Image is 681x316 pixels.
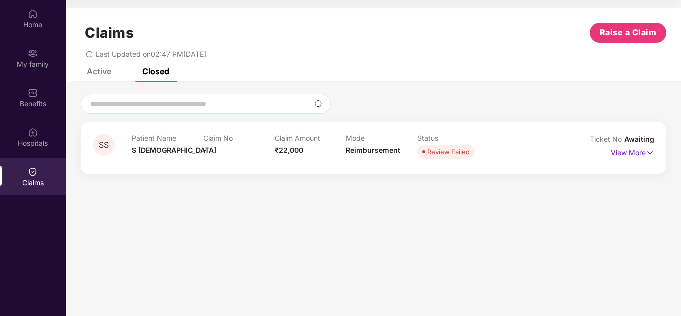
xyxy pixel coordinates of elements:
[142,66,169,76] div: Closed
[86,50,93,58] span: redo
[624,135,654,143] span: Awaiting
[275,146,303,154] span: ₹22,000
[417,134,489,142] p: Status
[28,167,38,177] img: svg+xml;base64,PHN2ZyBpZD0iQ2xhaW0iIHhtbG5zPSJodHRwOi8vd3d3LnczLm9yZy8yMDAwL3N2ZyIgd2lkdGg9IjIwIi...
[203,146,207,154] span: -
[611,145,654,158] p: View More
[132,146,216,154] span: S [DEMOGRAPHIC_DATA]
[646,147,654,158] img: svg+xml;base64,PHN2ZyB4bWxucz0iaHR0cDovL3d3dy53My5vcmcvMjAwMC9zdmciIHdpZHRoPSIxNyIgaGVpZ2h0PSIxNy...
[590,23,666,43] button: Raise a Claim
[96,50,206,58] span: Last Updated on 02:47 PM[DATE]
[28,48,38,58] img: svg+xml;base64,PHN2ZyB3aWR0aD0iMjAiIGhlaWdodD0iMjAiIHZpZXdCb3g9IjAgMCAyMCAyMCIgZmlsbD0ibm9uZSIgeG...
[314,100,322,108] img: svg+xml;base64,PHN2ZyBpZD0iU2VhcmNoLTMyeDMyIiB4bWxucz0iaHR0cDovL3d3dy53My5vcmcvMjAwMC9zdmciIHdpZH...
[275,134,346,142] p: Claim Amount
[85,24,134,41] h1: Claims
[87,66,111,76] div: Active
[132,134,203,142] p: Patient Name
[590,135,624,143] span: Ticket No
[600,26,657,39] span: Raise a Claim
[203,134,275,142] p: Claim No
[28,88,38,98] img: svg+xml;base64,PHN2ZyBpZD0iQmVuZWZpdHMiIHhtbG5zPSJodHRwOi8vd3d3LnczLm9yZy8yMDAwL3N2ZyIgd2lkdGg9Ij...
[427,147,470,157] div: Review Failed
[346,134,417,142] p: Mode
[28,127,38,137] img: svg+xml;base64,PHN2ZyBpZD0iSG9zcGl0YWxzIiB4bWxucz0iaHR0cDovL3d3dy53My5vcmcvMjAwMC9zdmciIHdpZHRoPS...
[346,146,400,154] span: Reimbursement
[99,141,109,149] span: SS
[28,9,38,19] img: svg+xml;base64,PHN2ZyBpZD0iSG9tZSIgeG1sbnM9Imh0dHA6Ly93d3cudzMub3JnLzIwMDAvc3ZnIiB3aWR0aD0iMjAiIG...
